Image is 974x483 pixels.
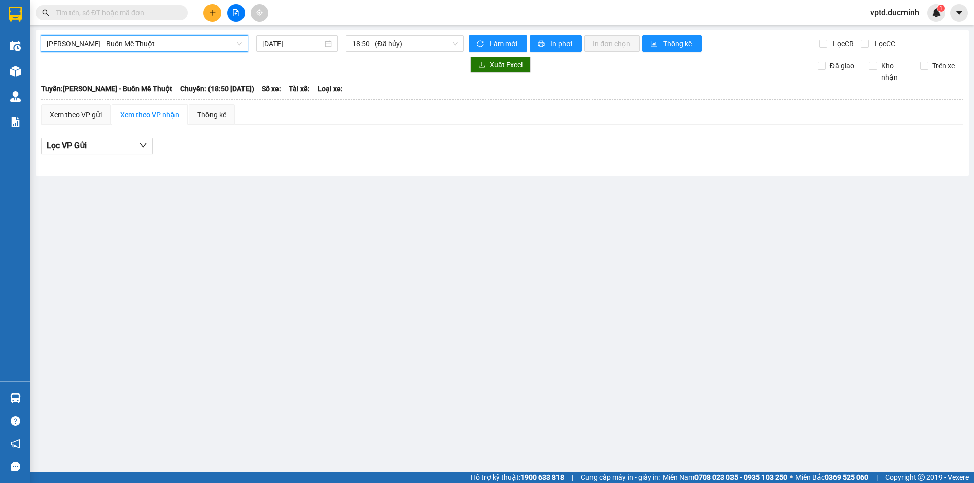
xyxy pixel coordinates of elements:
input: Tìm tên, số ĐT hoặc mã đơn [56,7,176,18]
button: file-add [227,4,245,22]
span: vptd.ducminh [862,6,927,19]
img: warehouse-icon [10,66,21,77]
sup: 1 [937,5,945,12]
span: message [11,462,20,471]
span: plus [209,9,216,16]
button: caret-down [950,4,968,22]
img: warehouse-icon [10,91,21,102]
span: sync [477,40,485,48]
span: caret-down [955,8,964,17]
span: Hỗ trợ kỹ thuật: [471,472,564,483]
button: plus [203,4,221,22]
span: Trên xe [928,60,959,71]
button: downloadXuất Excel [470,57,531,73]
button: In đơn chọn [584,35,640,52]
img: logo-vxr [9,7,22,22]
span: file-add [232,9,239,16]
b: Tuyến: [PERSON_NAME] - Buôn Mê Thuột [41,85,172,93]
span: Tài xế: [289,83,310,94]
span: Miền Nam [663,472,787,483]
span: ⚪️ [790,475,793,479]
div: Xem theo VP nhận [120,109,179,120]
span: search [42,9,49,16]
button: syncLàm mới [469,35,527,52]
span: bar-chart [650,40,659,48]
span: | [876,472,878,483]
span: Đã giao [826,60,858,71]
span: question-circle [11,416,20,426]
span: 1 [939,5,943,12]
span: 18:50 - (Đã hủy) [352,36,458,51]
span: Số xe: [262,83,281,94]
span: Loại xe: [318,83,343,94]
span: Miền Bắc [795,472,868,483]
span: Làm mới [490,38,519,49]
strong: 0369 525 060 [825,473,868,481]
span: Lọc VP Gửi [47,139,87,152]
span: Cung cấp máy in - giấy in: [581,472,660,483]
input: 14/10/2025 [262,38,323,49]
span: printer [538,40,546,48]
span: notification [11,439,20,449]
img: solution-icon [10,117,21,127]
span: aim [256,9,263,16]
span: Lọc CC [871,38,897,49]
span: Kho nhận [877,60,913,83]
span: | [572,472,573,483]
button: aim [251,4,268,22]
button: bar-chartThống kê [642,35,702,52]
span: Lọc CR [829,38,855,49]
span: Hồ Chí Minh - Buôn Mê Thuột [47,36,242,51]
img: warehouse-icon [10,393,21,403]
span: copyright [918,474,925,481]
img: warehouse-icon [10,41,21,51]
strong: 0708 023 035 - 0935 103 250 [694,473,787,481]
strong: 1900 633 818 [520,473,564,481]
span: In phơi [550,38,574,49]
span: Chuyến: (18:50 [DATE]) [180,83,254,94]
button: printerIn phơi [530,35,582,52]
span: Thống kê [663,38,693,49]
button: Lọc VP Gửi [41,138,153,154]
div: Thống kê [197,109,226,120]
img: icon-new-feature [932,8,941,17]
div: Xem theo VP gửi [50,109,102,120]
span: down [139,141,147,150]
